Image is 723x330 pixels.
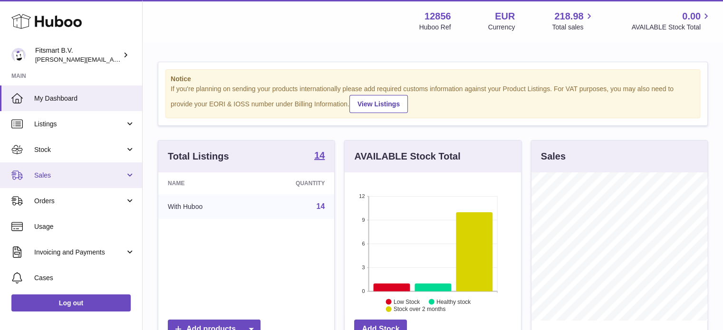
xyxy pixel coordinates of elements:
div: If you're planning on sending your products internationally please add required customs informati... [171,85,695,113]
span: My Dashboard [34,94,135,103]
h3: Total Listings [168,150,229,163]
div: Currency [488,23,515,32]
span: Orders [34,197,125,206]
span: Total sales [552,23,594,32]
strong: 12856 [424,10,451,23]
text: Low Stock [394,298,420,305]
a: View Listings [349,95,408,113]
text: 3 [362,264,365,270]
span: AVAILABLE Stock Total [631,23,712,32]
div: Huboo Ref [419,23,451,32]
th: Name [158,172,251,194]
a: 14 [314,151,325,162]
span: Listings [34,120,125,129]
strong: 14 [314,151,325,160]
span: Stock [34,145,125,154]
span: Sales [34,171,125,180]
span: Usage [34,222,135,231]
span: 218.98 [554,10,583,23]
text: 12 [359,193,365,199]
strong: EUR [495,10,515,23]
text: 6 [362,241,365,246]
text: Healthy stock [436,298,471,305]
a: 14 [317,202,325,210]
h3: AVAILABLE Stock Total [354,150,460,163]
text: 9 [362,217,365,223]
div: Fitsmart B.V. [35,46,121,64]
a: 0.00 AVAILABLE Stock Total [631,10,712,32]
text: 0 [362,288,365,294]
span: [PERSON_NAME][EMAIL_ADDRESS][DOMAIN_NAME] [35,56,191,63]
span: 0.00 [682,10,701,23]
strong: Notice [171,75,695,84]
span: Invoicing and Payments [34,248,125,257]
span: Cases [34,273,135,283]
img: jonathan@leaderoo.com [11,48,26,62]
h3: Sales [541,150,566,163]
th: Quantity [251,172,334,194]
td: With Huboo [158,194,251,219]
a: Log out [11,294,131,311]
a: 218.98 Total sales [552,10,594,32]
text: Stock over 2 months [394,306,445,312]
